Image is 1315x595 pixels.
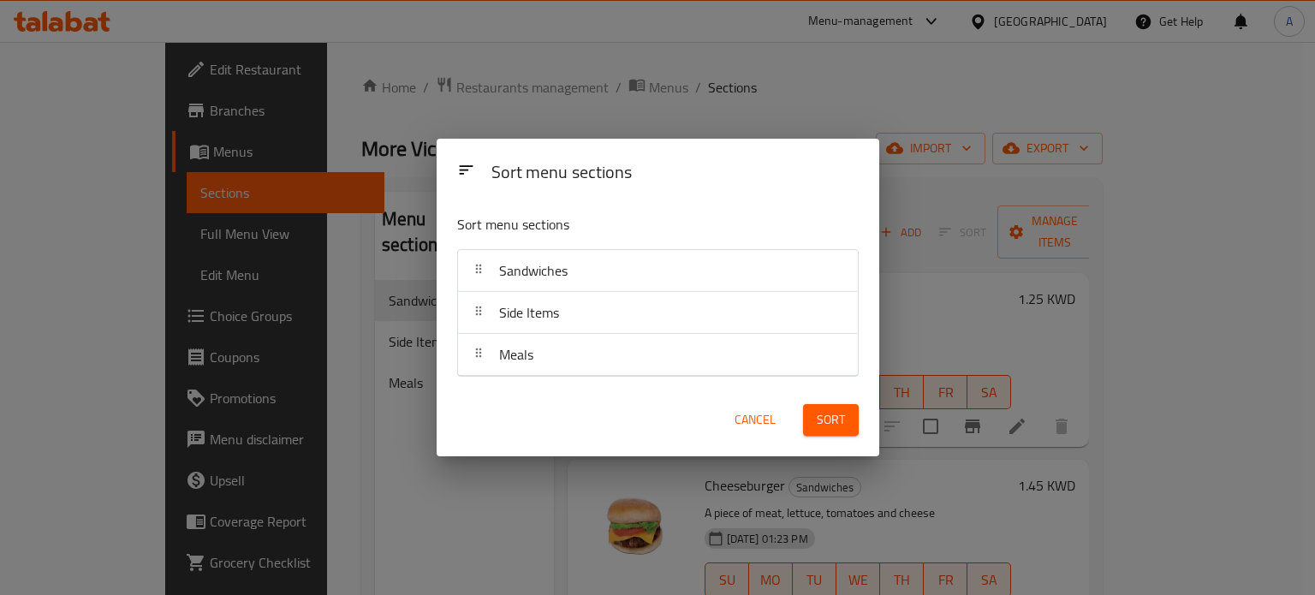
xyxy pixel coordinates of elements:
div: Meals [458,334,858,376]
span: Side Items [499,300,559,325]
span: Cancel [735,409,776,431]
span: Meals [499,342,533,367]
p: Sort menu sections [457,214,776,235]
button: Cancel [728,404,782,436]
div: Sort menu sections [485,154,866,193]
div: Sandwiches [458,250,858,292]
span: Sort [817,409,845,431]
button: Sort [803,404,859,436]
span: Sandwiches [499,258,568,283]
div: Side Items [458,292,858,334]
